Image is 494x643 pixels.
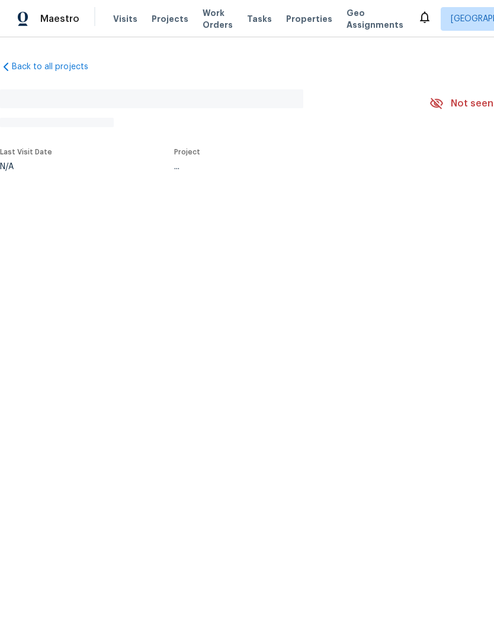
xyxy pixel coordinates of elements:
[203,7,233,31] span: Work Orders
[174,163,402,171] div: ...
[40,13,79,25] span: Maestro
[174,148,200,156] span: Project
[113,13,137,25] span: Visits
[247,15,272,23] span: Tasks
[286,13,332,25] span: Properties
[347,7,403,31] span: Geo Assignments
[152,13,188,25] span: Projects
